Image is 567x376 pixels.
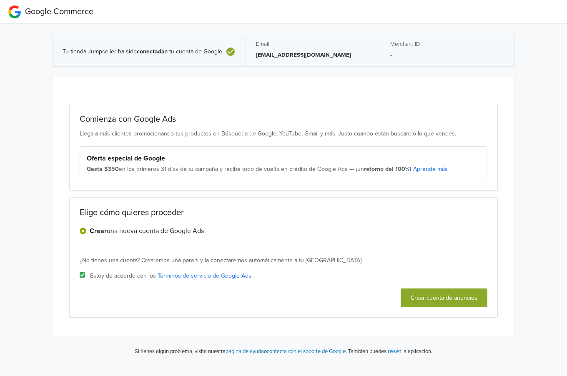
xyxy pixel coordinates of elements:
[390,51,504,59] p: -
[256,41,370,48] h5: Email
[90,226,204,236] label: una nueva cuenta de Google Ads
[390,41,504,48] h5: Merchant ID
[80,129,487,138] p: Llega a más clientes promocionando tus productos en Búsqueda de Google, YouTube, Gmail y más. Jus...
[135,348,347,356] p: Si tienes algún problema, visita nuestra o .
[364,165,411,173] strong: retorno del 100%!
[87,165,103,173] strong: Gasta
[256,51,370,59] p: [EMAIL_ADDRESS][DOMAIN_NAME]
[87,165,480,173] div: en los primeros 31 días de tu campaña y recibe todo de vuelta en crédito de Google Ads — ¡un
[80,114,487,124] h2: Comienza con Google Ads
[90,271,251,280] span: Estoy de acuerdo con los
[87,154,165,163] strong: Oferta especial de Google
[267,348,346,355] a: contacta con el soporte de Google
[413,165,448,173] a: Aprende más
[80,272,85,278] input: Estoy de acuerdo con los Términos de servicio de Google Ads
[158,272,251,279] a: Términos de servicio de Google Ads
[401,288,487,307] button: Crear cuenta de anuncios
[137,48,165,55] b: conectada
[63,48,222,55] span: Tu tienda Jumpseller ha sido a tu cuenta de Google
[226,348,264,355] a: página de ayuda
[388,346,401,356] button: reset
[104,165,119,173] strong: $350
[347,346,432,356] p: También puedes la aplicación.
[80,256,487,265] div: ¿No tienes una cuenta? Crearemos una para ti y la conectaremos automáticamente a tu [GEOGRAPHIC_D...
[80,208,487,218] h2: Elige cómo quieres proceder
[90,227,107,235] strong: Crear
[25,7,93,17] span: Google Commerce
